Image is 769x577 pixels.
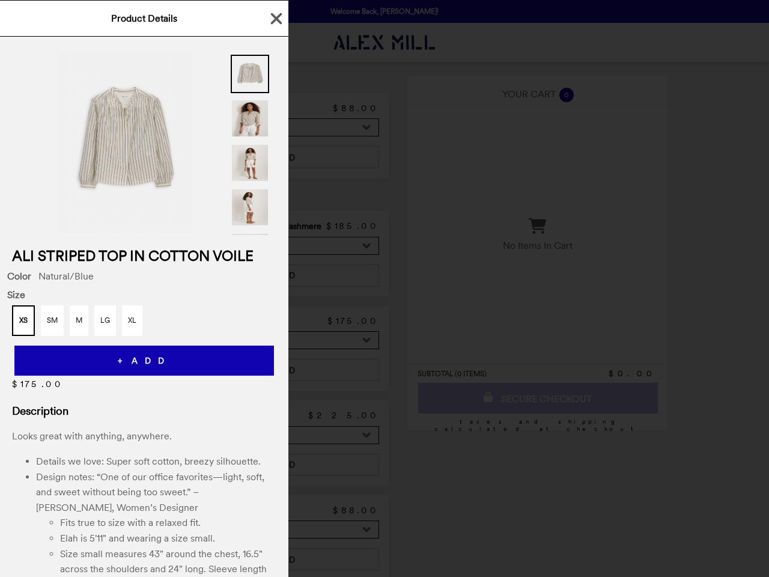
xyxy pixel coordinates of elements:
[7,289,281,301] span: Size
[36,454,276,469] li: Details we love: Super soft cotton, breezy silhouette.
[231,55,269,93] img: Thumbnail 1
[14,346,274,376] button: + ADD
[60,531,276,546] li: Elah is 5'11" and wearing a size small.
[231,233,269,271] img: Thumbnail 5
[58,52,193,232] img: Natural/Blue / XS
[231,188,269,227] img: Thumbnail 4
[12,429,276,444] p: Looks great with anything, anywhere.
[122,305,142,336] button: XL
[41,305,64,336] button: SM
[7,270,31,282] span: Color
[7,270,281,282] div: Natural/Blue
[231,99,269,138] img: Thumbnail 2
[36,469,276,516] li: Design notes: “One of our office favorites—light, soft, and sweet without being too sweet.” – [PE...
[70,305,88,336] button: M
[231,144,269,182] img: Thumbnail 3
[60,515,276,531] li: Fits true to size with a relaxed fit.
[94,305,116,336] button: LG
[12,305,35,336] button: XS
[111,13,177,24] span: Product Details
